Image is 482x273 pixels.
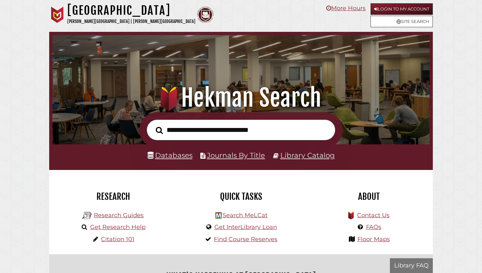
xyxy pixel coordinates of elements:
[152,125,166,136] button: Search
[366,223,381,231] a: FAQs
[67,18,195,25] p: [PERSON_NAME][GEOGRAPHIC_DATA] | [PERSON_NAME][GEOGRAPHIC_DATA]
[357,212,390,219] a: Contact Us
[82,211,92,220] img: Hekman Library Logo
[280,151,335,159] a: Library Catalog
[223,212,268,219] a: Search MeLCat
[215,212,222,219] img: Hekman Library Logo
[94,212,144,219] a: Research Guides
[182,191,300,202] h2: Quick Tasks
[90,223,146,231] a: Get Research Help
[197,7,213,23] img: Calvin Theological Seminary
[207,151,265,159] a: Journals By Title
[371,3,433,15] a: Login to My Account
[326,5,366,12] a: More Hours
[214,223,277,231] a: Get InterLibrary Loan
[49,7,66,23] img: Calvin University
[371,16,433,27] a: Site Search
[54,191,172,202] h2: Research
[310,191,428,202] h2: About
[101,236,134,243] a: Citation 101
[357,236,390,243] a: Floor Maps
[156,126,163,134] i: Search
[214,236,277,243] a: Find Course Reserves
[67,3,195,18] h1: [GEOGRAPHIC_DATA]
[148,151,192,159] a: Databases
[60,83,422,112] h1: Hekman Search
